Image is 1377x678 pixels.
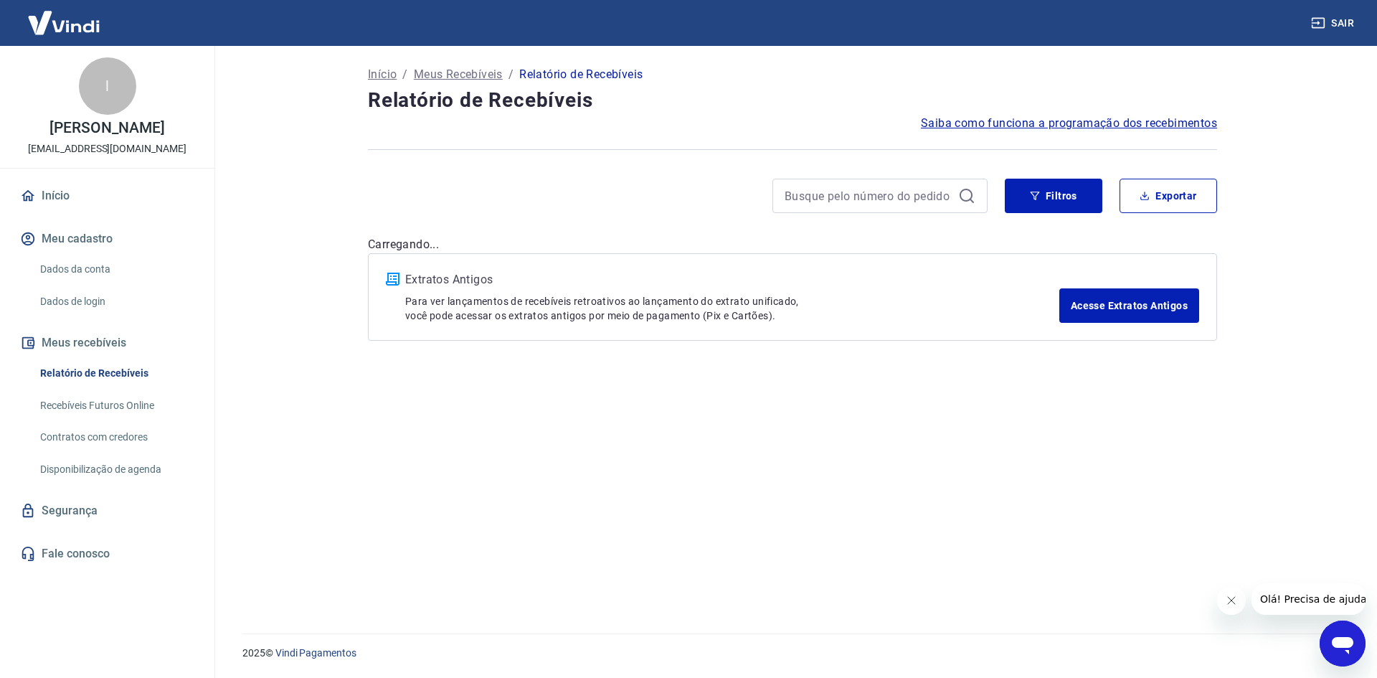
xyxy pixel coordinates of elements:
[17,223,197,255] button: Meu cadastro
[17,538,197,570] a: Fale conosco
[17,495,197,527] a: Segurança
[17,180,197,212] a: Início
[79,57,136,115] div: l
[34,359,197,388] a: Relatório de Recebíveis
[1251,583,1366,615] iframe: Mensagem da empresa
[405,271,1059,288] p: Extratos Antigos
[275,647,356,659] a: Vindi Pagamentos
[368,66,397,83] a: Início
[49,121,164,136] p: [PERSON_NAME]
[34,455,197,484] a: Disponibilização de agenda
[9,10,120,22] span: Olá! Precisa de ajuda?
[17,327,197,359] button: Meus recebíveis
[368,86,1217,115] h4: Relatório de Recebíveis
[785,185,952,207] input: Busque pelo número do pedido
[1308,10,1360,37] button: Sair
[28,141,186,156] p: [EMAIL_ADDRESS][DOMAIN_NAME]
[402,66,407,83] p: /
[242,646,1343,661] p: 2025 ©
[1059,288,1199,323] a: Acesse Extratos Antigos
[34,255,197,284] a: Dados da conta
[386,273,399,286] img: ícone
[1120,179,1217,213] button: Exportar
[508,66,514,83] p: /
[1320,621,1366,667] iframe: Botão para abrir a janela de mensagens
[34,391,197,420] a: Recebíveis Futuros Online
[519,66,643,83] p: Relatório de Recebíveis
[405,294,1059,323] p: Para ver lançamentos de recebíveis retroativos ao lançamento do extrato unificado, você pode aces...
[368,236,1217,253] p: Carregando...
[414,66,503,83] a: Meus Recebíveis
[17,1,110,44] img: Vindi
[1005,179,1102,213] button: Filtros
[34,287,197,316] a: Dados de login
[1217,586,1246,615] iframe: Fechar mensagem
[34,423,197,452] a: Contratos com credores
[921,115,1217,132] a: Saiba como funciona a programação dos recebimentos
